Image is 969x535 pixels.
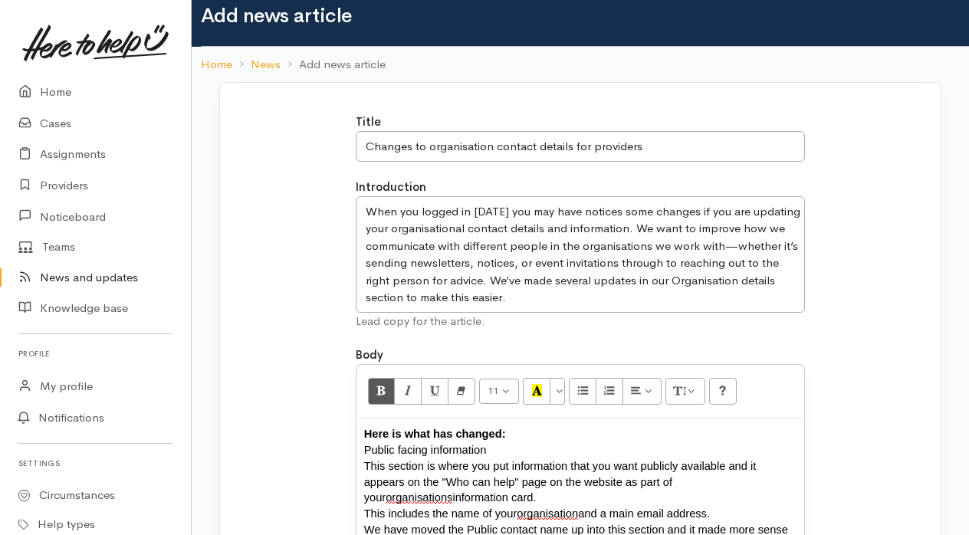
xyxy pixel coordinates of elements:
[201,5,969,28] h1: Add news article
[523,378,550,404] button: Recent Color
[665,378,705,404] button: Line Height
[550,378,565,404] button: More Color
[356,313,806,330] div: Lead copy for the article.
[488,384,498,397] span: 11
[281,56,386,74] li: Add news article
[386,491,452,504] span: organisations
[356,179,426,196] label: Introduction
[452,491,536,504] span: information card.
[364,507,517,520] span: This includes the name of your
[709,378,737,404] button: Help
[18,343,172,364] h6: Profile
[421,378,448,404] button: Underline (CTRL+U)
[517,507,578,520] span: organisation
[364,444,487,456] span: Public facing information
[479,379,520,405] button: Font Size
[364,460,757,504] span: This section is where you put information that you want publicly available and it appears on the ...
[622,378,662,404] button: Paragraph
[578,507,710,520] span: and a main email address.
[356,346,383,364] label: Body
[251,56,281,74] a: News
[364,428,506,440] span: Here is what has changed:
[356,113,381,131] label: Title
[596,378,623,404] button: Ordered list (CTRL+SHIFT+NUM8)
[368,378,396,404] button: Bold (CTRL+B)
[448,378,475,404] button: Remove Font Style (CTRL+\)
[192,47,969,83] nav: breadcrumb
[394,378,422,404] button: Italic (CTRL+I)
[201,56,232,74] a: Home
[569,378,596,404] button: Unordered list (CTRL+SHIFT+NUM7)
[18,453,172,474] h6: Settings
